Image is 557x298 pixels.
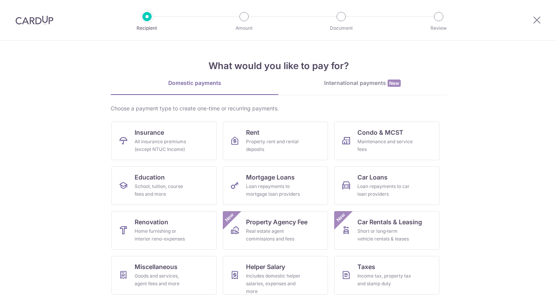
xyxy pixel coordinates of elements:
div: Domestic payments [111,79,278,87]
a: Car Rentals & LeasingShort or long‑term vehicle rentals & leasesNew [334,211,439,250]
div: School, tuition, course fees and more [135,183,190,198]
span: New [388,80,401,87]
a: Condo & MCSTMaintenance and service fees [334,122,439,160]
div: Loan repayments to mortgage loan providers [246,183,302,198]
div: Choose a payment type to create one-time or recurring payments. [111,105,446,112]
div: All insurance premiums (except NTUC Income) [135,138,190,153]
a: MiscellaneousGoods and services, agent fees and more [111,256,217,295]
div: International payments [278,79,446,87]
div: Property rent and rental deposits [246,138,302,153]
img: CardUp [15,15,53,25]
span: Property Agency Fee [246,217,308,227]
span: Rent [246,128,260,137]
span: Insurance [135,128,164,137]
div: Includes domestic helper salaries, expenses and more [246,272,302,295]
a: RenovationHome furnishing or interior reno-expenses [111,211,217,250]
span: Mortgage Loans [246,173,295,182]
span: New [223,211,236,224]
a: Helper SalaryIncludes domestic helper salaries, expenses and more [223,256,328,295]
a: InsuranceAll insurance premiums (except NTUC Income) [111,122,217,160]
div: Maintenance and service fees [357,138,413,153]
p: Review [410,24,467,32]
a: Car LoansLoan repayments to car loan providers [334,166,439,205]
p: Amount [215,24,273,32]
div: Home furnishing or interior reno-expenses [135,227,190,243]
span: New [335,211,347,224]
a: Property Agency FeeReal estate agent commissions and feesNew [223,211,328,250]
div: Loan repayments to car loan providers [357,183,413,198]
a: TaxesIncome tax, property tax and stamp duty [334,256,439,295]
span: Education [135,173,165,182]
span: Car Rentals & Leasing [357,217,422,227]
span: Car Loans [357,173,388,182]
span: Taxes [357,262,375,271]
p: Recipient [118,24,176,32]
a: Mortgage LoansLoan repayments to mortgage loan providers [223,166,328,205]
span: Condo & MCST [357,128,403,137]
span: Miscellaneous [135,262,178,271]
div: Short or long‑term vehicle rentals & leases [357,227,413,243]
span: Renovation [135,217,168,227]
div: Goods and services, agent fees and more [135,272,190,288]
div: Real estate agent commissions and fees [246,227,302,243]
a: RentProperty rent and rental deposits [223,122,328,160]
div: Income tax, property tax and stamp duty [357,272,413,288]
span: Helper Salary [246,262,285,271]
h4: What would you like to pay for? [111,59,446,73]
p: Document [313,24,370,32]
a: EducationSchool, tuition, course fees and more [111,166,217,205]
